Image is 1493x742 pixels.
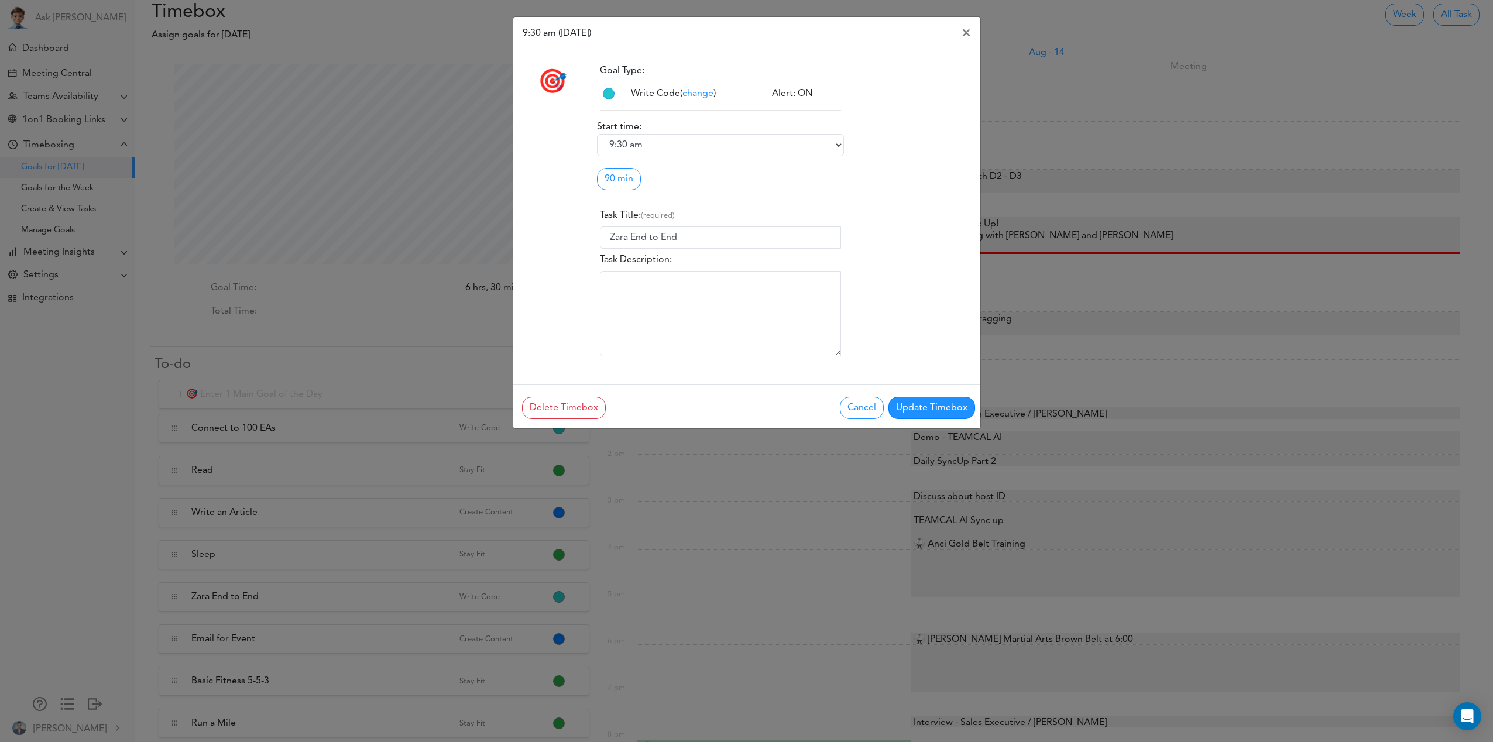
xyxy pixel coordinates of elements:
span: × [962,26,971,40]
small: (required) [641,212,675,219]
label: Goal Type: [597,60,647,82]
label: Start time: [597,120,641,134]
div: Alert: ON [763,87,844,101]
h6: 9:30 am ([DATE]) [523,26,591,40]
div: Open Intercom Messenger [1453,702,1481,730]
div: ( ) [622,87,764,101]
button: Close [952,17,980,50]
button: Delete Timebox [522,397,606,419]
a: 90 min [597,168,641,190]
button: Update Timebox [888,397,975,419]
span: change [682,89,713,98]
label: Task Description: [600,249,672,271]
label: Task Title: [600,204,675,226]
span: 🎯 [538,71,567,95]
button: Cancel [840,397,884,419]
span: Write Code [631,89,680,98]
